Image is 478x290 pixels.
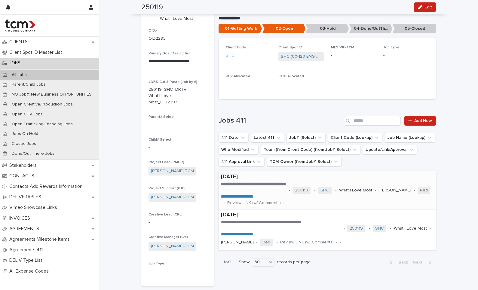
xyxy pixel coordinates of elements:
span: Project Support (PJC) [149,187,185,190]
p: 1 of 1 [219,255,236,270]
button: Update/Link/Approval [363,145,417,154]
button: Edit [414,2,436,12]
p: Client Spot ID Master List [7,50,67,55]
p: Open Trafficking/Encoding Jobs [7,122,78,127]
p: - [340,240,341,245]
p: Parent/Child Jobs [7,82,51,87]
button: Client Code (Lookup) [328,133,382,142]
button: Job Name (Lookup) [385,133,435,142]
a: [PERSON_NAME]-TCM [151,194,194,200]
p: - [149,268,207,274]
p: Open Creative/Production Jobs [7,102,78,107]
p: 03-Hold [305,24,349,34]
p: - [287,200,288,206]
p: Review LINK (w/ Comments) [227,200,281,206]
p: Vimeo Showcase Links [7,205,62,210]
p: - [149,122,207,128]
p: What I Love Most [339,188,372,193]
h1: Jobs 411 [219,116,341,125]
span: Client Code [226,46,246,49]
p: • [283,200,285,206]
p: - [278,81,324,87]
a: [PERSON_NAME]-TCM [151,243,194,249]
span: MES/PIF/TCM [331,46,354,49]
span: Red [418,187,430,194]
button: Latest 411 [251,133,284,142]
p: • [335,188,337,193]
p: - [226,81,271,87]
span: Creative Lead (CRL) [149,213,182,216]
p: AGREEMENTS [7,226,44,232]
a: SHC [320,188,329,193]
button: Next [410,260,436,265]
p: 250119_SHC_DRTV__What I Love Most_OID2293 [149,87,192,105]
p: • [369,226,370,231]
p: • [343,226,345,231]
p: • [314,188,316,193]
p: 02-Open [262,24,306,34]
a: SHC (00-120 ENG Spots) [281,53,321,60]
button: 411 Date [219,133,249,142]
button: Job# (Select) [286,133,326,142]
p: INVOICES [7,215,35,221]
p: Show [239,260,250,265]
span: Add New [414,119,432,123]
span: JOBS-Cut & Paste (Job by #) [149,80,197,84]
input: Search [344,116,401,126]
p: OID2293 [149,35,166,42]
span: Back [395,260,408,264]
span: Edit [424,5,432,9]
a: SHC [226,52,234,59]
p: Closed Jobs [7,141,41,146]
p: NO Job#: New Business OPPORTUNITIES [7,92,97,97]
a: 250119 [295,188,308,193]
p: CONTACTS [7,173,39,179]
p: • [256,240,258,245]
p: - [383,52,429,59]
button: TCM Owner (from Job# Select) [267,157,342,166]
span: Creative Manager (CM) [149,235,188,239]
button: Team (from Client Code) (from Job# Select) [261,145,360,154]
a: Add New [404,116,436,126]
h2: 250119 [141,3,163,12]
p: • [223,200,225,206]
p: Open CTV Jobs [7,112,47,117]
span: COG Allocated [278,75,304,78]
p: - [331,52,376,59]
p: All Expense Codes [7,268,54,274]
p: [PERSON_NAME] [221,240,254,245]
p: [PERSON_NAME] [378,188,411,193]
p: All Jobs [7,72,32,78]
p: • [375,188,376,193]
p: • [289,188,290,193]
p: Jobs On Hold [7,131,43,136]
p: - [149,144,207,151]
p: DELIV Type List [7,258,47,263]
p: CLIENTS [7,39,32,45]
p: Done/Out There Jobs [7,151,59,156]
p: - [149,219,207,226]
p: Stakeholders [7,163,41,168]
div: 30 [252,259,267,265]
a: 250119 [350,226,363,231]
p: • [429,226,431,231]
p: [DATE] [221,174,434,180]
button: Back [385,260,410,265]
p: 01-Getting Work [219,24,262,34]
span: OID# [149,29,157,32]
p: DELIVERABLES [7,194,46,200]
a: SHC [375,226,384,231]
button: 411 Approval Link [219,157,265,166]
img: 4hMmSqQkux38exxPVZHQ [5,20,35,32]
span: Primary Goal/Description [149,52,192,55]
p: • [414,188,415,193]
span: Red [260,239,273,246]
span: Job Type [149,262,164,265]
p: records per page [277,260,311,265]
span: Child# Select [149,138,171,142]
a: [PERSON_NAME]-TCM [151,168,194,174]
p: Contacts Add Rewards Information [7,184,87,189]
span: Client Spot ID [278,46,302,49]
p: 05-Closed [392,24,436,34]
